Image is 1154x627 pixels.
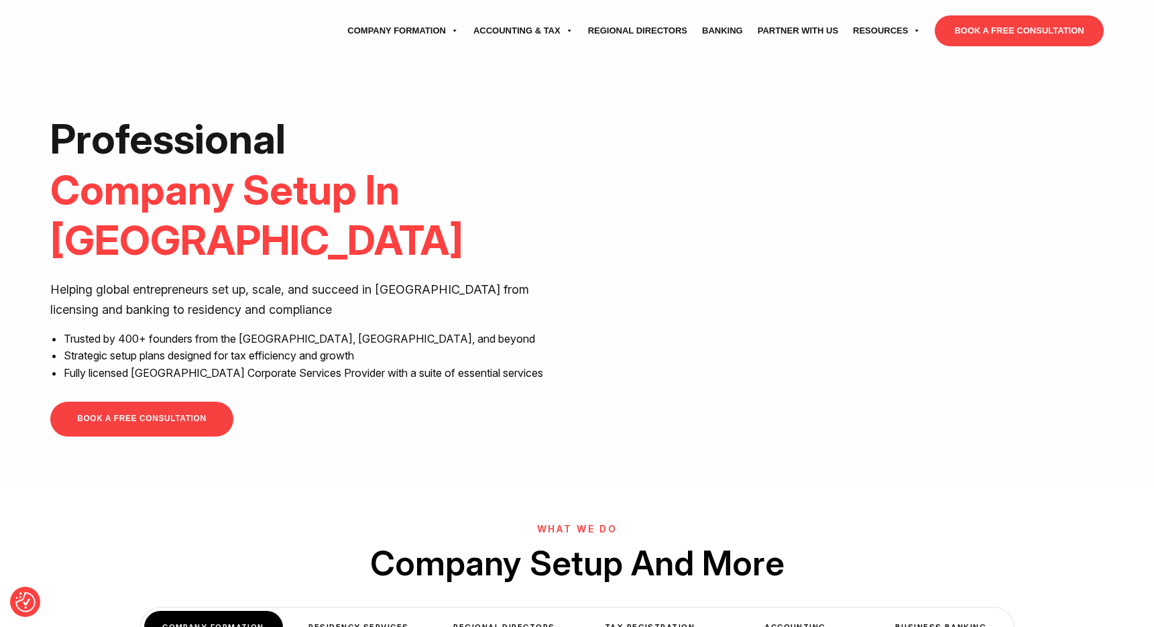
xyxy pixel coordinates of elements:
a: Regional Directors [581,12,695,50]
a: Banking [695,12,750,50]
a: Partner with Us [750,12,846,50]
li: Fully licensed [GEOGRAPHIC_DATA] Corporate Services Provider with a suite of essential services [64,365,567,382]
img: Revisit consent button [15,592,36,612]
p: Helping global entrepreneurs set up, scale, and succeed in [GEOGRAPHIC_DATA] from licensing and b... [50,280,567,320]
a: BOOK A FREE CONSULTATION [935,15,1103,46]
a: Company Formation [340,12,466,50]
a: Resources [846,12,928,50]
img: svg+xml;nitro-empty-id=MTYxOjExNQ==-1;base64,PHN2ZyB2aWV3Qm94PSIwIDAgNzU4IDI1MSIgd2lkdGg9Ijc1OCIg... [50,14,151,48]
h1: Professional [50,114,567,266]
li: Trusted by 400+ founders from the [GEOGRAPHIC_DATA], [GEOGRAPHIC_DATA], and beyond [64,331,567,348]
span: Company Setup In [GEOGRAPHIC_DATA] [50,165,463,266]
button: Consent Preferences [15,592,36,612]
a: Accounting & Tax [466,12,581,50]
iframe: <br /> [587,114,1103,404]
li: Strategic setup plans designed for tax efficiency and growth [64,347,567,365]
a: BOOK A FREE CONSULTATION [50,402,233,436]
